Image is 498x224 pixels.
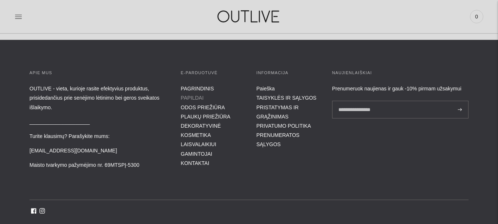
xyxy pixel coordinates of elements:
p: _____________________ [29,117,166,127]
a: 0 [470,8,483,25]
a: PRIVATUMO POLITIKA [257,123,311,129]
h3: INFORMACIJA [257,69,317,77]
a: DEKORATYVINĖ KOSMETIKA [181,123,221,138]
a: PLAUKŲ PRIEŽIŪRA [181,114,230,120]
a: Paieška [257,86,275,92]
span: 0 [471,11,482,22]
a: LAISVALAIKIUI [181,141,216,147]
a: PAGRINDINIS [181,86,214,92]
img: OUTLIVE [203,4,295,29]
a: TAISYKLĖS IR SĄLYGOS [257,95,317,101]
p: Turite klausimų? Parašykite mums: [29,132,166,141]
a: PRENUMERATOS SĄLYGOS [257,132,300,147]
p: Maisto tvarkymo pažymėjimo nr. 69MTSPĮ-5300 [29,161,166,170]
p: [EMAIL_ADDRESS][DOMAIN_NAME] [29,146,166,155]
p: OUTLIVE - vieta, kurioje rasite efektyvius produktus, prisidedančius prie senėjimo lėtinimo bei g... [29,84,166,112]
a: ODOS PRIEŽIŪRA [181,104,225,110]
h3: APIE MUS [29,69,166,77]
div: Prenumeruok naujienas ir gauk -10% pirmam užsakymui [332,84,469,93]
a: GAMINTOJAI [181,151,212,157]
a: PRISTATYMAS IR GRĄŽINIMAS [257,104,299,120]
a: KONTAKTAI [181,160,209,166]
h3: Naujienlaiškiai [332,69,469,77]
a: PAPILDAI [181,95,203,101]
h3: E-parduotuvė [181,69,241,77]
